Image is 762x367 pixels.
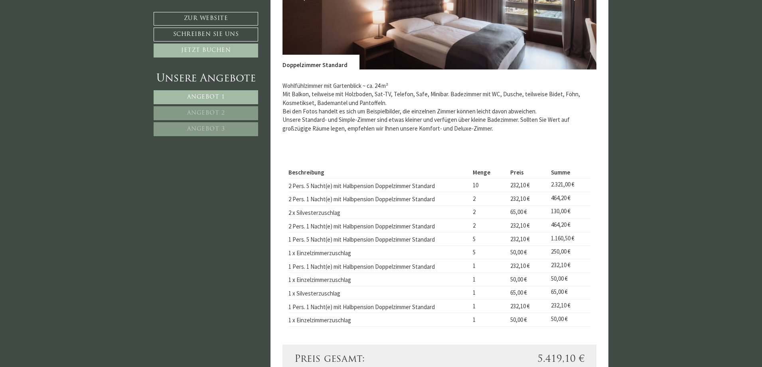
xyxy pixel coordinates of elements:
div: Doppelzimmer Standard [282,55,359,69]
span: 65,00 € [510,289,527,296]
a: Jetzt buchen [154,44,258,58]
td: 232,10 € [548,300,590,313]
td: 5 [470,246,507,259]
th: Preis [507,167,548,178]
td: 2 Pers. 1 Nacht(e) mit Halbpension Doppelzimmer Standard [288,219,470,232]
div: Montis – Active Nature Spa [12,23,114,29]
span: 232,10 € [510,181,530,189]
td: 250,00 € [548,246,590,259]
td: 1 x Einzelzimmerzuschlag [288,272,470,286]
td: 1 [470,300,507,313]
div: Unsere Angebote [154,71,258,86]
td: 1 x Einzelzimmerzuschlag [288,313,470,326]
td: 2 Pers. 1 Nacht(e) mit Halbpension Doppelzimmer Standard [288,192,470,205]
td: 1 [470,286,507,300]
th: Beschreibung [288,167,470,178]
span: 232,10 € [510,222,530,229]
td: 1 Pers. 1 Nacht(e) mit Halbpension Doppelzimmer Standard [288,300,470,313]
td: 2 [470,205,507,219]
th: Menge [470,167,507,178]
td: 464,20 € [548,192,590,205]
span: 232,10 € [510,262,530,270]
span: Angebot 1 [187,94,225,100]
span: 50,00 € [510,316,527,323]
span: 65,00 € [510,208,527,216]
td: 2.321,00 € [548,179,590,192]
a: Zur Website [154,12,258,26]
td: 1 x Silvesterzuschlag [288,286,470,300]
td: 1 [470,272,507,286]
td: 2 x Silvesterzuschlag [288,205,470,219]
span: 50,00 € [510,276,527,283]
span: 232,10 € [510,235,530,243]
span: 5.419,10 € [537,353,584,366]
div: Guten Tag, wie können wir Ihnen helfen? [6,21,118,44]
td: 1 [470,259,507,273]
td: 2 Pers. 5 Nacht(e) mit Halbpension Doppelzimmer Standard [288,179,470,192]
span: 232,10 € [510,302,530,310]
span: 50,00 € [510,248,527,256]
td: 1 x Einzelzimmerzuschlag [288,246,470,259]
div: Preis gesamt: [288,353,440,366]
a: Schreiben Sie uns [154,28,258,42]
td: 1 Pers. 5 Nacht(e) mit Halbpension Doppelzimmer Standard [288,232,470,246]
td: 1.160,50 € [548,232,590,246]
th: Summe [548,167,590,178]
p: Wohlfühlzimmer mit Gartenblick ~ ca. 24 m² Mit Balkon, teilweise mit Holzboden, Sat-TV, Telefon, ... [282,81,597,133]
td: 2 [470,192,507,205]
td: 10 [470,179,507,192]
td: 464,20 € [548,219,590,232]
td: 232,10 € [548,259,590,273]
span: 232,10 € [510,195,530,202]
td: 2 [470,219,507,232]
button: Senden [263,210,314,224]
span: Angebot 3 [187,126,225,132]
td: 1 Pers. 1 Nacht(e) mit Halbpension Doppelzimmer Standard [288,259,470,273]
td: 65,00 € [548,286,590,300]
td: 5 [470,232,507,246]
small: 07:55 [12,37,114,42]
td: 50,00 € [548,313,590,326]
div: Donnerstag [134,6,180,19]
td: 130,00 € [548,205,590,219]
span: Angebot 2 [187,110,225,116]
td: 1 [470,313,507,326]
td: 50,00 € [548,272,590,286]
